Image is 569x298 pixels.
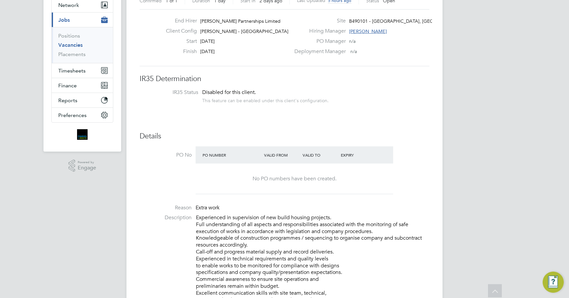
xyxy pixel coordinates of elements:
label: PO Manager [290,38,346,45]
div: Valid To [301,149,339,161]
span: B490101 - [GEOGRAPHIC_DATA], [GEOGRAPHIC_DATA] [349,18,470,24]
h3: IR35 Determination [140,74,429,84]
a: Placements [58,51,86,57]
span: Reports [58,97,77,104]
div: No PO numbers have been created. [202,175,387,182]
label: Hiring Manager [290,28,346,35]
span: n/a [349,38,356,44]
div: PO Number [201,149,262,161]
span: [PERSON_NAME] Partnerships Limited [200,18,281,24]
label: End Hirer [161,17,197,24]
span: Jobs [58,17,70,23]
span: Disabled for this client. [202,89,256,96]
label: Description [140,214,192,221]
span: [DATE] [200,48,215,54]
a: Vacancies [58,42,83,48]
label: Reason [140,204,192,211]
button: Engage Resource Center [543,272,564,293]
span: Finance [58,82,77,89]
label: Client Config [161,28,197,35]
h3: Details [140,132,429,141]
span: Preferences [58,112,87,118]
span: n/a [350,48,357,54]
span: [PERSON_NAME] - [GEOGRAPHIC_DATA] [200,28,288,34]
a: Positions [58,33,80,39]
div: This feature can be enabled under this client's configuration. [202,96,329,104]
button: Finance [52,78,113,93]
span: [DATE] [200,38,215,44]
span: [PERSON_NAME] [349,28,387,34]
span: Extra work [196,204,220,211]
a: Go to home page [51,129,113,140]
span: Timesheets [58,68,86,74]
span: Powered by [78,160,96,165]
button: Preferences [52,108,113,122]
button: Reports [52,93,113,107]
img: bromak-logo-retina.png [77,129,88,140]
label: Start [161,38,197,45]
span: Engage [78,165,96,171]
label: IR35 Status [146,89,198,96]
button: Jobs [52,13,113,27]
div: Jobs [52,27,113,63]
div: Valid From [262,149,301,161]
label: Site [290,17,346,24]
a: Powered byEngage [68,160,96,172]
label: Finish [161,48,197,55]
div: Expiry [339,149,378,161]
label: Deployment Manager [290,48,346,55]
button: Timesheets [52,63,113,78]
label: PO No [140,152,192,159]
span: Network [58,2,79,8]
